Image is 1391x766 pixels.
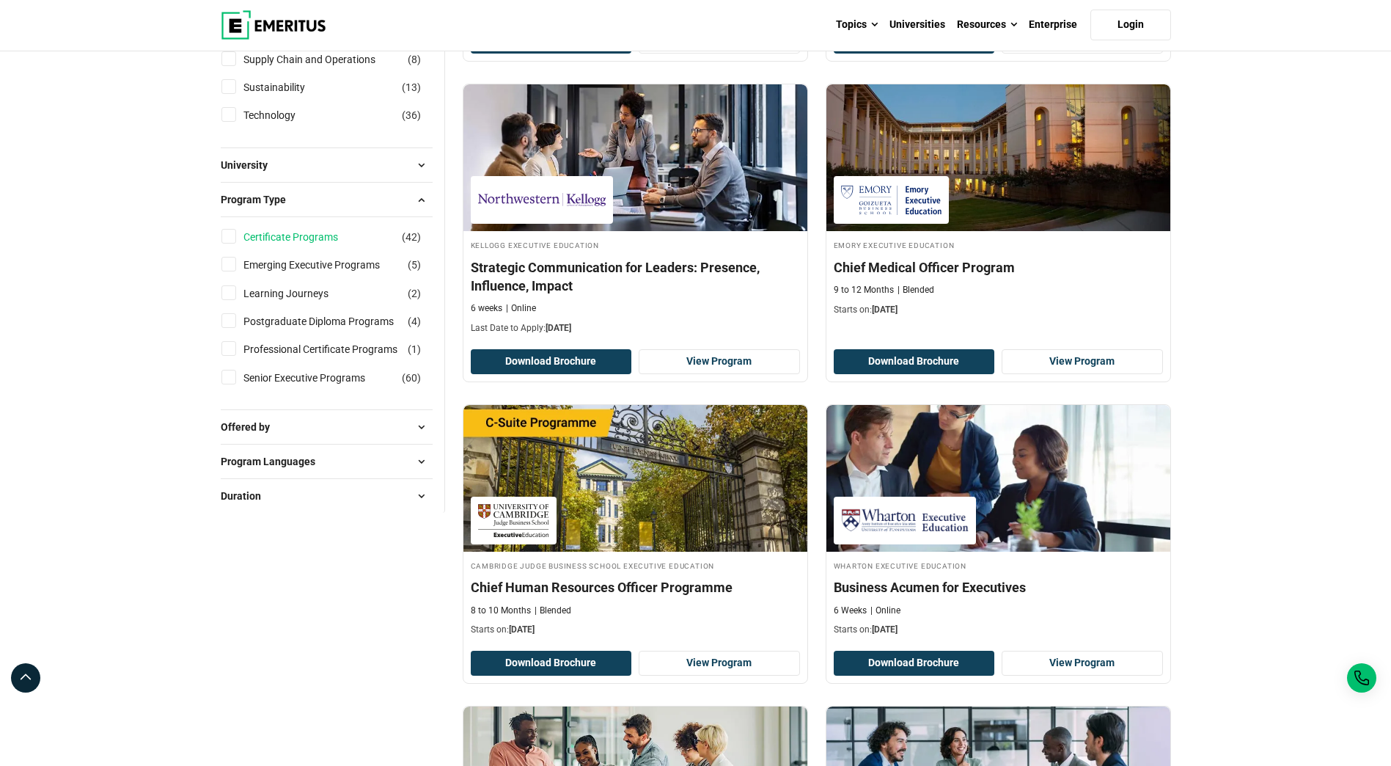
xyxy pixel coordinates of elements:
span: Program Languages [221,453,327,470]
h4: Emory Executive Education [834,238,1163,251]
p: Online [506,302,536,315]
a: Sustainability [243,79,334,95]
h4: Chief Medical Officer Program [834,258,1163,277]
span: Offered by [221,419,282,435]
span: [DATE] [546,323,571,333]
a: Postgraduate Diploma Programs [243,313,423,329]
img: Wharton Executive Education [841,504,969,537]
h4: Kellogg Executive Education [471,238,800,251]
p: Last Date to Apply: [471,322,800,335]
button: Download Brochure [834,349,995,374]
button: Download Brochure [471,349,632,374]
a: Leadership Course by Kellogg Executive Education - September 11, 2025 Kellogg Executive Education... [463,84,807,342]
a: View Program [1002,349,1163,374]
span: ( ) [408,313,421,329]
span: 2 [411,288,417,299]
button: Program Type [221,189,433,211]
p: Starts on: [471,624,800,636]
a: Login [1090,10,1171,40]
button: Offered by [221,416,433,438]
p: 9 to 12 Months [834,284,894,296]
p: Blended [898,284,934,296]
span: [DATE] [872,624,898,635]
button: Duration [221,485,433,507]
span: ( ) [402,229,421,245]
a: Learning Journeys [243,285,358,302]
p: Starts on: [834,304,1163,316]
span: Program Type [221,191,298,208]
span: [DATE] [872,304,898,315]
a: Senior Executive Programs [243,370,394,386]
span: ( ) [408,285,421,302]
span: 8 [411,54,417,65]
span: University [221,157,279,173]
a: Certificate Programs [243,229,367,245]
h4: Chief Human Resources Officer Programme [471,578,800,597]
img: Strategic Communication for Leaders: Presence, Influence, Impact | Online Leadership Course [463,84,807,231]
span: ( ) [402,107,421,123]
button: Download Brochure [471,651,632,676]
img: Business Acumen for Executives | Online Leadership Course [826,405,1170,552]
span: ( ) [408,51,421,68]
button: Program Languages [221,451,433,473]
h4: Business Acumen for Executives [834,578,1163,597]
a: Leadership Course by Emory Executive Education - September 15, 2025 Emory Executive Education Emo... [826,84,1170,324]
h4: Cambridge Judge Business School Executive Education [471,559,800,572]
span: 60 [405,372,417,384]
a: Technology [243,107,325,123]
a: View Program [1002,651,1163,676]
span: 5 [411,259,417,271]
p: Blended [535,605,571,617]
img: Kellogg Executive Education [478,183,606,216]
img: Cambridge Judge Business School Executive Education [478,504,549,537]
img: Chief Human Resources Officer Programme | Online Product Design and Innovation Course [463,405,807,552]
p: 6 weeks [471,302,502,315]
button: Download Brochure [834,651,995,676]
span: Duration [221,488,273,504]
a: Product Design and Innovation Course by Cambridge Judge Business School Executive Education - Sep... [463,405,807,644]
span: ( ) [408,341,421,357]
span: 36 [405,109,417,121]
span: 4 [411,315,417,327]
span: 42 [405,231,417,243]
p: Online [870,605,900,617]
h4: Wharton Executive Education [834,559,1163,572]
img: Emory Executive Education [841,183,942,216]
a: Leadership Course by Wharton Executive Education - September 18, 2025 Wharton Executive Education... [826,405,1170,644]
img: Chief Medical Officer Program | Online Leadership Course [826,84,1170,231]
a: Professional Certificate Programs [243,341,427,357]
span: [DATE] [509,624,535,635]
a: Emerging Executive Programs [243,257,409,273]
a: View Program [639,349,800,374]
p: 6 Weeks [834,605,867,617]
p: 8 to 10 Months [471,605,531,617]
button: University [221,154,433,176]
h4: Strategic Communication for Leaders: Presence, Influence, Impact [471,258,800,295]
span: 13 [405,81,417,93]
a: View Program [639,651,800,676]
span: ( ) [408,257,421,273]
p: Starts on: [834,624,1163,636]
span: ( ) [402,79,421,95]
a: Supply Chain and Operations [243,51,405,68]
span: ( ) [402,370,421,386]
span: 1 [411,343,417,355]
